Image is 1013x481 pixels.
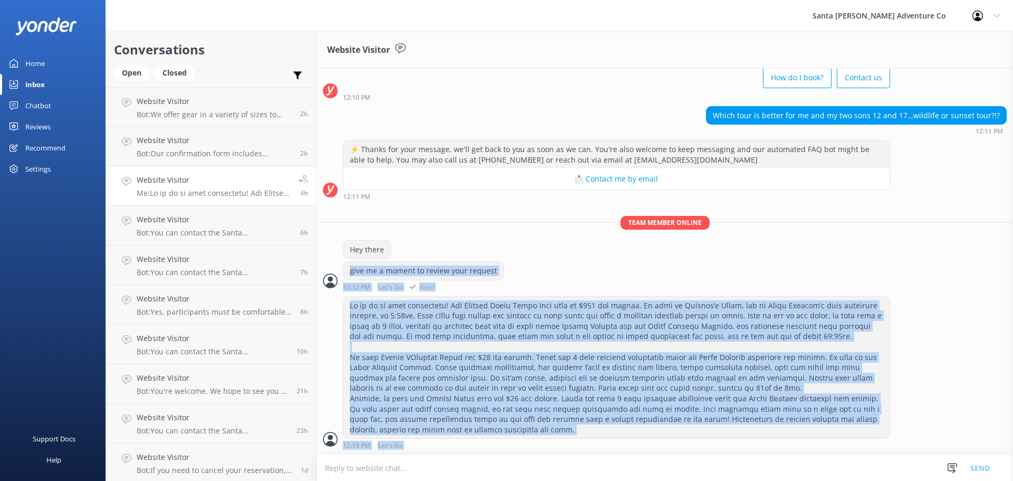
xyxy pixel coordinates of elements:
[297,426,308,435] span: 05:45pm 11-Aug-2025 (UTC -07:00) America/Tijuana
[106,246,316,285] a: Website VisitorBot:You can contact the Santa [PERSON_NAME] Adventure Co. team at [PHONE_NUMBER], ...
[106,166,316,206] a: Website VisitorMe:Lo ip do si amet consectetu! Adi Elitsed Doeiu Tempo Inci utla et $951 dol magn...
[137,174,291,186] h4: Website Visitor
[378,442,403,449] span: Let's Go
[137,426,289,436] p: Bot: You can contact the Santa [PERSON_NAME] Adventure Co. team at [PHONE_NUMBER], or by emailing...
[137,96,292,107] h4: Website Visitor
[33,428,75,449] div: Support Docs
[137,188,291,198] p: Me: Lo ip do si amet consectetu! Adi Elitsed Doeiu Tempo Inci utla et $951 dol magnaa. En admi ve...
[106,87,316,127] a: Website VisitorBot:We offer gear in a variety of sizes to ensure that our guests are comfortable ...
[297,386,308,395] span: 07:15pm 11-Aug-2025 (UTC -07:00) America/Tijuana
[343,442,370,449] strong: 12:13 PM
[837,67,890,88] button: Contact us
[297,347,308,356] span: 06:12am 12-Aug-2025 (UTC -07:00) America/Tijuana
[137,451,293,463] h4: Website Visitor
[137,412,289,423] h4: Website Visitor
[976,128,1003,135] strong: 12:11 PM
[137,135,292,146] h4: Website Visitor
[343,95,370,101] strong: 12:10 PM
[106,325,316,364] a: Website VisitorBot:You can contact the Santa [PERSON_NAME] Adventure Co. team at [PHONE_NUMBER], ...
[106,364,316,404] a: Website VisitorBot:You're welcome. We hope to see you at [GEOGRAPHIC_DATA][PERSON_NAME] Adventure...
[137,253,292,265] h4: Website Visitor
[343,283,504,291] div: 12:12pm 12-Aug-2025 (UTC -07:00) America/Tijuana
[343,140,890,168] div: ⚡ Thanks for your message, we'll get back to you as soon as we can. You're also welcome to keep m...
[106,404,316,444] a: Website VisitorBot:You can contact the Santa [PERSON_NAME] Adventure Co. team at [PHONE_NUMBER], ...
[343,194,370,200] strong: 12:11 PM
[137,268,292,277] p: Bot: You can contact the Santa [PERSON_NAME] Adventure Co. team at [PHONE_NUMBER], or by emailing...
[378,284,403,291] span: Let's Go
[300,268,308,277] span: 09:57am 12-Aug-2025 (UTC -07:00) America/Tijuana
[300,228,308,237] span: 10:50am 12-Aug-2025 (UTC -07:00) America/Tijuana
[706,107,1006,125] div: Which tour is better for me and my two sons 12 and 17…wildlife or sunset tour?!?
[301,466,308,475] span: 04:34pm 11-Aug-2025 (UTC -07:00) America/Tijuana
[16,17,77,35] img: yonder-white-logo.png
[114,40,308,60] h2: Conversations
[137,214,292,225] h4: Website Visitor
[343,284,370,291] strong: 12:12 PM
[114,67,155,78] a: Open
[300,307,308,316] span: 08:45am 12-Aug-2025 (UTC -07:00) America/Tijuana
[25,158,51,180] div: Settings
[137,149,292,158] p: Bot: Our confirmation form includes directions, but you can also visit our Google Map for informa...
[300,149,308,158] span: 02:12pm 12-Aug-2025 (UTC -07:00) America/Tijuana
[137,333,289,344] h4: Website Visitor
[25,137,65,158] div: Recommend
[155,67,200,78] a: Closed
[300,188,308,197] span: 12:13pm 12-Aug-2025 (UTC -07:00) America/Tijuana
[343,241,390,259] div: Hey there
[25,74,45,95] div: Inbox
[25,53,45,74] div: Home
[137,293,292,305] h4: Website Visitor
[343,168,890,190] button: 📩 Contact me by email
[137,228,292,238] p: Bot: You can contact the Santa [PERSON_NAME] Adventure Co. team at [PHONE_NUMBER], or by emailing...
[137,466,293,475] p: Bot: If you need to cancel your reservation, please contact the Santa [PERSON_NAME] Adventure Co....
[343,297,890,439] div: Lo ip do si amet consectetu! Adi Elitsed Doeiu Tempo Inci utla et $951 dol magnaa. En admi ve Qui...
[763,67,832,88] button: How do I book?
[300,109,308,118] span: 02:35pm 12-Aug-2025 (UTC -07:00) America/Tijuana
[343,93,890,101] div: 12:10pm 12-Aug-2025 (UTC -07:00) America/Tijuana
[343,262,503,280] div: give me a moment to review your request
[25,95,51,116] div: Chatbot
[106,285,316,325] a: Website VisitorBot:Yes, participants must be comfortable swimming in the ocean for kayaking tours...
[706,127,1007,135] div: 12:11pm 12-Aug-2025 (UTC -07:00) America/Tijuana
[137,347,289,356] p: Bot: You can contact the Santa [PERSON_NAME] Adventure Co. team at [PHONE_NUMBER], or by emailing...
[620,216,710,229] span: Team member online
[343,441,890,449] div: 12:13pm 12-Aug-2025 (UTC -07:00) America/Tijuana
[46,449,61,470] div: Help
[106,127,316,166] a: Website VisitorBot:Our confirmation form includes directions, but you can also visit our Google M...
[155,65,195,81] div: Closed
[137,307,292,317] p: Bot: Yes, participants must be comfortable swimming in the ocean for kayaking tours. They should ...
[327,43,390,57] h3: Website Visitor
[406,284,434,291] span: Read
[114,65,149,81] div: Open
[137,386,289,396] p: Bot: You're welcome. We hope to see you at [GEOGRAPHIC_DATA][PERSON_NAME] Adventure Co. soon!
[106,206,316,246] a: Website VisitorBot:You can contact the Santa [PERSON_NAME] Adventure Co. team at [PHONE_NUMBER], ...
[343,193,890,200] div: 12:11pm 12-Aug-2025 (UTC -07:00) America/Tijuana
[137,110,292,119] p: Bot: We offer gear in a variety of sizes to ensure that our guests are comfortable and safe on ou...
[137,372,289,384] h4: Website Visitor
[25,116,51,137] div: Reviews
